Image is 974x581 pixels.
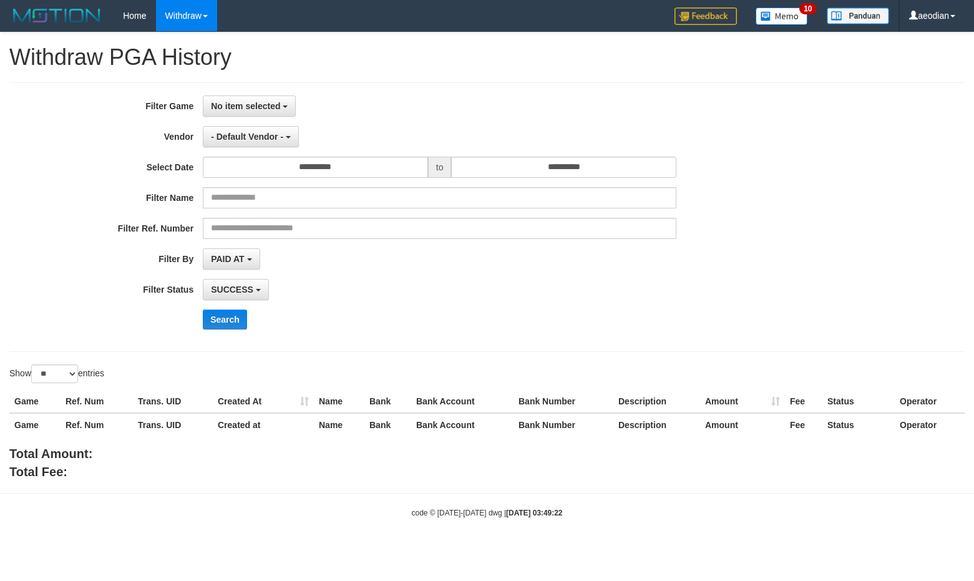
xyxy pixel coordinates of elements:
[822,390,895,413] th: Status
[61,413,133,436] th: Ref. Num
[412,509,563,517] small: code © [DATE]-[DATE] dwg |
[895,413,965,436] th: Operator
[785,390,822,413] th: Fee
[827,7,889,24] img: panduan.png
[700,413,785,436] th: Amount
[133,413,213,436] th: Trans. UID
[211,254,244,264] span: PAID AT
[203,279,269,300] button: SUCCESS
[674,7,737,25] img: Feedback.jpg
[213,390,314,413] th: Created At
[211,101,280,111] span: No item selected
[895,390,965,413] th: Operator
[364,390,411,413] th: Bank
[9,413,61,436] th: Game
[364,413,411,436] th: Bank
[9,364,104,383] label: Show entries
[314,390,364,413] th: Name
[314,413,364,436] th: Name
[133,390,213,413] th: Trans. UID
[411,390,514,413] th: Bank Account
[613,390,700,413] th: Description
[203,248,260,270] button: PAID AT
[411,413,514,436] th: Bank Account
[31,364,78,383] select: Showentries
[700,390,785,413] th: Amount
[203,95,296,117] button: No item selected
[428,157,452,178] span: to
[514,413,613,436] th: Bank Number
[506,509,562,517] strong: [DATE] 03:49:22
[211,285,253,295] span: SUCCESS
[203,310,247,330] button: Search
[514,390,613,413] th: Bank Number
[799,3,816,14] span: 10
[9,465,67,479] b: Total Fee:
[9,6,104,25] img: MOTION_logo.png
[9,447,92,461] b: Total Amount:
[61,390,133,413] th: Ref. Num
[9,45,965,70] h1: Withdraw PGA History
[211,132,283,142] span: - Default Vendor -
[613,413,700,436] th: Description
[203,126,299,147] button: - Default Vendor -
[9,390,61,413] th: Game
[785,413,822,436] th: Fee
[756,7,808,25] img: Button%20Memo.svg
[213,413,314,436] th: Created at
[822,413,895,436] th: Status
